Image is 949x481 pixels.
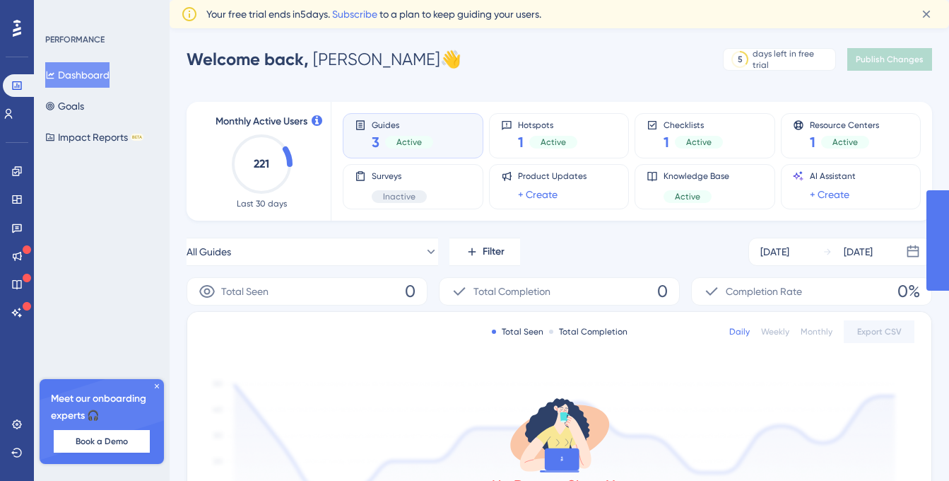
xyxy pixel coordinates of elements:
span: 3 [372,132,379,152]
span: Checklists [664,120,723,129]
span: Welcome back, [187,49,309,69]
div: [DATE] [760,243,789,260]
span: Completion Rate [726,283,802,300]
button: Book a Demo [54,430,150,453]
button: Dashboard [45,62,110,88]
span: Knowledge Base [664,170,729,182]
div: Daily [729,326,750,337]
text: 221 [254,157,269,170]
button: Goals [45,93,84,119]
div: BETA [131,134,143,141]
span: Total Completion [473,283,550,300]
span: Publish Changes [856,54,924,65]
span: 0% [897,280,920,303]
div: [DATE] [844,243,873,260]
span: 1 [664,132,669,152]
a: Subscribe [332,8,377,20]
span: Active [686,137,712,148]
button: Export CSV [844,320,914,343]
span: Active [396,137,422,148]
a: + Create [810,186,849,203]
span: Guides [372,120,433,129]
span: 0 [657,280,668,303]
span: Resource Centers [810,120,879,129]
button: Impact ReportsBETA [45,124,143,150]
span: 1 [810,132,815,152]
span: AI Assistant [810,170,856,182]
div: Weekly [761,326,789,337]
span: Meet our onboarding experts 🎧 [51,390,153,424]
span: Surveys [372,170,427,182]
div: 5 [738,54,743,65]
div: Total Seen [492,326,543,337]
button: Publish Changes [847,48,932,71]
a: + Create [518,186,558,203]
div: Total Completion [549,326,627,337]
div: [PERSON_NAME] 👋 [187,48,461,71]
span: All Guides [187,243,231,260]
span: Inactive [383,191,415,202]
span: Active [832,137,858,148]
span: Filter [483,243,505,260]
span: Active [541,137,566,148]
div: PERFORMANCE [45,34,105,45]
div: days left in free trial [753,48,831,71]
button: Filter [449,238,520,266]
span: 1 [518,132,524,152]
span: Your free trial ends in 5 days. to a plan to keep guiding your users. [206,6,541,23]
span: Book a Demo [76,436,128,447]
iframe: UserGuiding AI Assistant Launcher [890,425,932,468]
span: Monthly Active Users [216,113,307,130]
span: Product Updates [518,170,587,182]
span: Last 30 days [237,198,287,209]
span: 0 [405,280,415,303]
div: Monthly [801,326,832,337]
span: Total Seen [221,283,269,300]
span: Hotspots [518,120,577,129]
span: Export CSV [857,326,902,337]
span: Active [675,191,700,202]
button: All Guides [187,238,438,266]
